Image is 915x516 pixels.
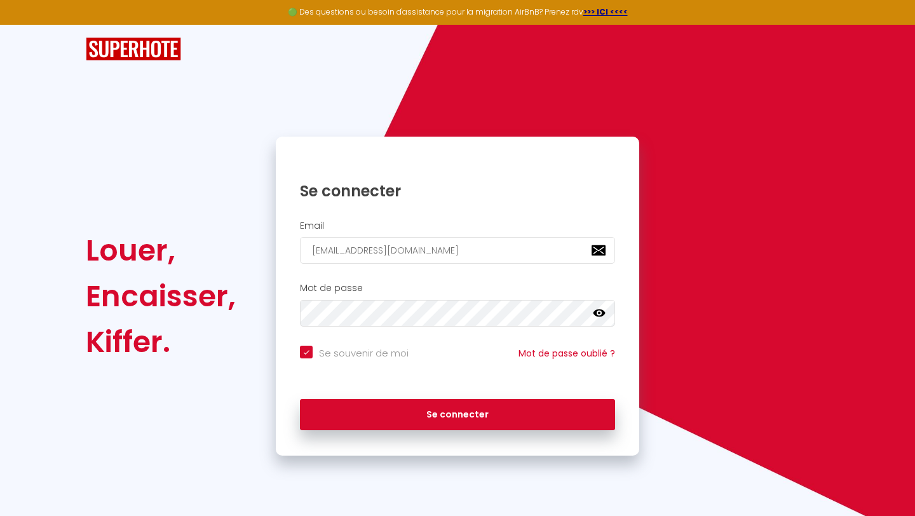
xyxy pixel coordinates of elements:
[300,399,615,431] button: Se connecter
[86,227,236,273] div: Louer,
[300,181,615,201] h1: Se connecter
[86,37,181,61] img: SuperHote logo
[583,6,628,17] a: >>> ICI <<<<
[300,237,615,264] input: Ton Email
[300,283,615,294] h2: Mot de passe
[300,221,615,231] h2: Email
[86,273,236,319] div: Encaisser,
[86,319,236,365] div: Kiffer.
[518,347,615,360] a: Mot de passe oublié ?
